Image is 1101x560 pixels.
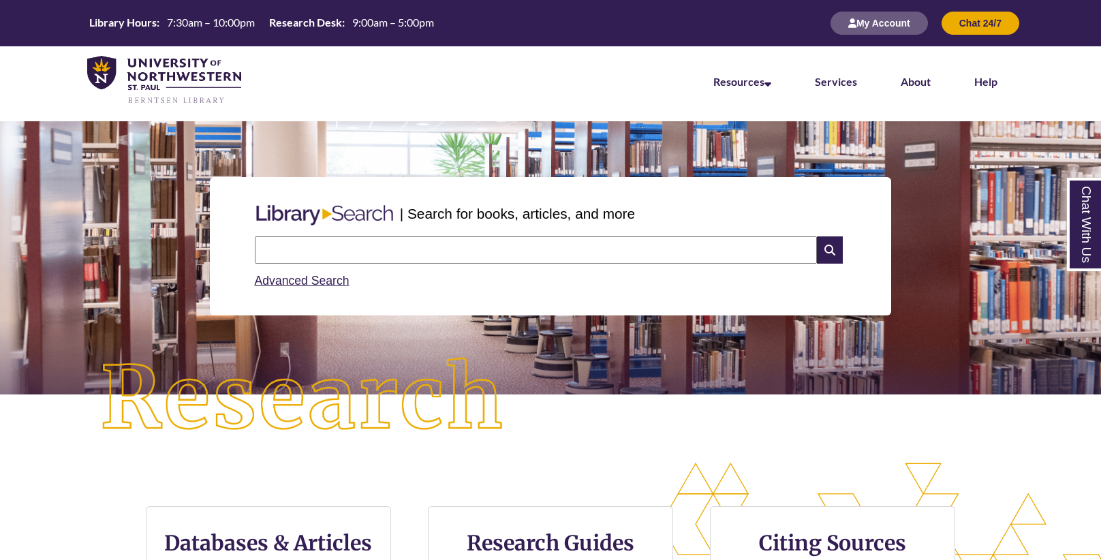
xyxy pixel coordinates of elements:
a: About [901,75,931,88]
h3: Databases & Articles [157,530,379,556]
i: Search [817,236,843,264]
img: Libary Search [249,200,400,231]
a: My Account [831,17,928,29]
h3: Citing Sources [750,530,916,556]
th: Research Desk: [264,15,347,30]
button: My Account [831,12,928,35]
button: Chat 24/7 [942,12,1019,35]
a: Resources [713,75,771,88]
a: Chat 24/7 [942,17,1019,29]
h3: Research Guides [439,530,662,556]
span: 7:30am – 10:00pm [167,16,255,29]
a: Hours Today [84,15,439,31]
table: Hours Today [84,15,439,30]
p: | Search for books, articles, and more [400,203,635,224]
span: 9:00am – 5:00pm [352,16,434,29]
a: Advanced Search [255,274,350,287]
img: UNWSP Library Logo [87,56,241,105]
a: Services [815,75,857,88]
a: Help [974,75,997,88]
img: Research [55,313,550,485]
th: Library Hours: [84,15,161,30]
